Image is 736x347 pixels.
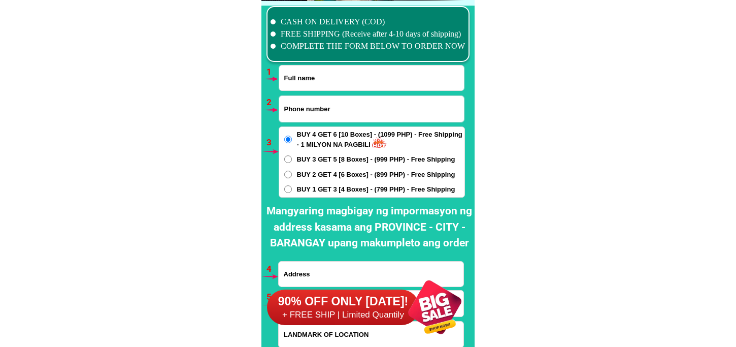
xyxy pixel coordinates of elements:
input: Input phone_number [279,96,464,122]
input: BUY 1 GET 3 [4 Boxes] - (799 PHP) - Free Shipping [284,185,292,193]
h6: 3 [266,136,278,149]
input: BUY 3 GET 5 [8 Boxes] - (999 PHP) - Free Shipping [284,155,292,163]
span: BUY 3 GET 5 [8 Boxes] - (999 PHP) - Free Shipping [297,154,455,165]
input: Input address [279,262,463,287]
input: BUY 4 GET 6 [10 Boxes] - (1099 PHP) - Free Shipping - 1 MILYON NA PAGBILI [284,136,292,143]
li: CASH ON DELIVERY (COD) [271,16,465,28]
h6: 2 [266,96,278,109]
h6: + FREE SHIP | Limited Quantily [267,309,419,321]
h2: Mangyaring magbigay ng impormasyon ng address kasama ang PROVINCE - CITY - BARANGAY upang makumpl... [264,203,475,251]
span: BUY 2 GET 4 [6 Boxes] - (899 PHP) - Free Shipping [297,170,455,180]
li: FREE SHIPPING (Receive after 4-10 days of shipping) [271,28,465,40]
input: Input full_name [279,66,464,90]
li: COMPLETE THE FORM BELOW TO ORDER NOW [271,40,465,52]
h6: 5 [266,291,278,304]
span: BUY 1 GET 3 [4 Boxes] - (799 PHP) - Free Shipping [297,184,455,195]
span: BUY 4 GET 6 [10 Boxes] - (1099 PHP) - Free Shipping - 1 MILYON NA PAGBILI [297,130,464,149]
h6: 90% OFF ONLY [DATE]! [267,294,419,309]
input: BUY 2 GET 4 [6 Boxes] - (899 PHP) - Free Shipping [284,171,292,178]
h6: 4 [266,263,278,276]
h6: 1 [266,66,278,79]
